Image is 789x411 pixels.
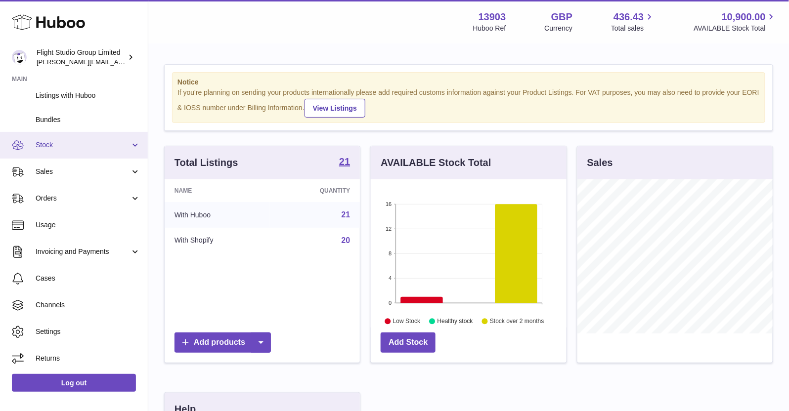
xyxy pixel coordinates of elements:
span: Stock [36,140,130,150]
text: 16 [386,201,392,207]
div: Huboo Ref [473,24,506,33]
span: Returns [36,354,140,363]
div: Flight Studio Group Limited [37,48,126,67]
div: Currency [545,24,573,33]
a: 21 [339,157,350,168]
th: Quantity [270,179,360,202]
span: 436.43 [614,10,644,24]
a: View Listings [305,99,365,118]
img: natasha@stevenbartlett.com [12,50,27,65]
span: Bundles [36,115,140,124]
text: Low Stock [393,318,421,325]
span: Settings [36,327,140,336]
strong: 13903 [479,10,506,24]
a: 21 [342,210,351,219]
span: Invoicing and Payments [36,247,130,256]
strong: GBP [551,10,572,24]
strong: Notice [177,78,760,87]
span: Sales [36,167,130,176]
a: Log out [12,374,136,392]
h3: Total Listings [175,156,238,169]
a: 10,900.00 AVAILABLE Stock Total [694,10,777,33]
a: Add products [175,332,271,353]
span: [PERSON_NAME][EMAIL_ADDRESS][DOMAIN_NAME] [37,58,198,66]
a: 20 [342,236,351,245]
div: If you're planning on sending your products internationally please add required customs informati... [177,88,760,118]
span: Usage [36,220,140,230]
h3: AVAILABLE Stock Total [381,156,491,169]
strong: 21 [339,157,350,166]
span: AVAILABLE Stock Total [694,24,777,33]
text: Stock over 2 months [490,318,544,325]
h3: Sales [587,156,613,169]
a: 436.43 Total sales [611,10,655,33]
text: 4 [389,275,392,281]
text: 0 [389,300,392,306]
td: With Huboo [165,202,270,228]
text: 8 [389,250,392,256]
span: Orders [36,194,130,203]
td: With Shopify [165,228,270,253]
span: 10,900.00 [722,10,766,24]
span: Total sales [611,24,655,33]
span: Listings with Huboo [36,91,140,100]
th: Name [165,179,270,202]
text: 12 [386,226,392,232]
span: Cases [36,274,140,283]
span: Channels [36,300,140,310]
text: Healthy stock [438,318,474,325]
a: Add Stock [381,332,436,353]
